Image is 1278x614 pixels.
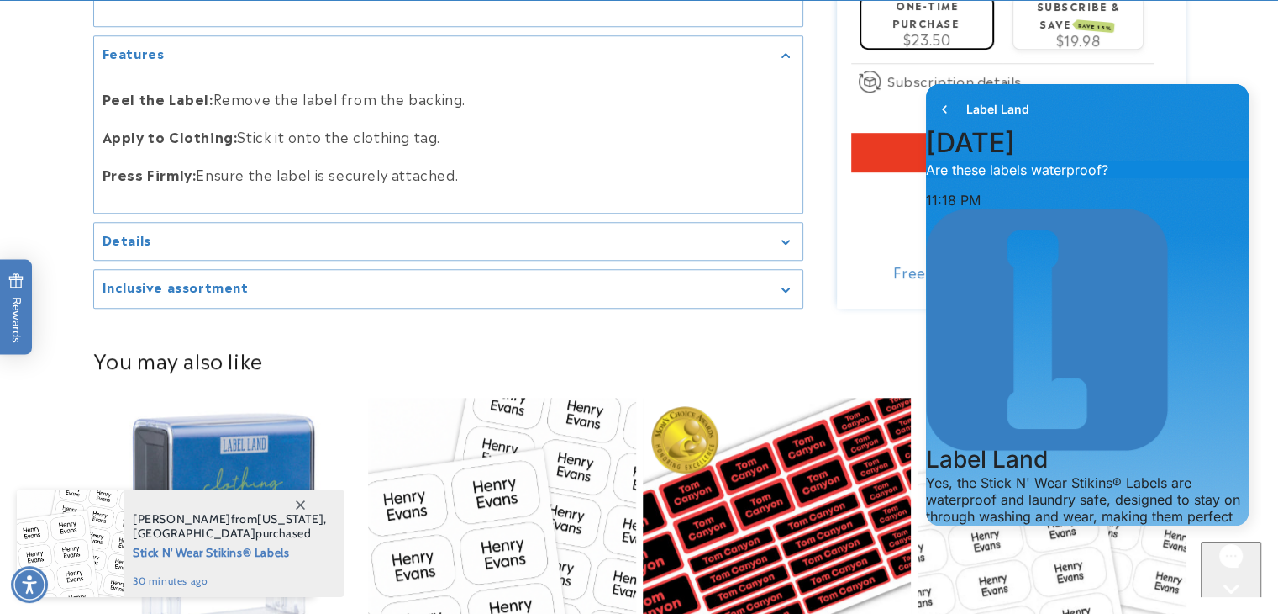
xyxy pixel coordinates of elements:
iframe: Gorgias live chat messenger [1201,542,1261,597]
span: [PERSON_NAME] [133,511,231,527]
div: Accessibility Menu [11,566,48,603]
h2: Features [103,45,165,61]
span: $19.98 [1056,29,1101,50]
h2: Inclusive assortment [103,278,249,295]
h3: Label Land [13,375,335,392]
div: Yes, the Stick N' Wear Stikins® Labels are waterproof and laundry safe, designed to stay on throu... [13,399,335,466]
span: SAVE 15% [1076,19,1115,33]
span: 30 minutes ago [133,574,327,589]
strong: Press Firmly: [103,164,197,184]
h2: Details [103,231,151,248]
summary: Inclusive assortment [94,270,802,308]
span: [US_STATE] [257,511,323,527]
a: More payment options [851,217,1170,232]
h2: [DATE] [13,59,335,76]
img: Label Land [13,133,255,375]
strong: Peel the Label: [103,89,213,109]
p: Stick it onto the clothing tag. [103,124,794,149]
span: from , purchased [133,512,327,541]
summary: Features [94,36,802,74]
p: Remove the label from the backing. [103,87,794,112]
span: Rewards [8,273,24,343]
div: 11:18 PM [13,116,335,133]
div: Free shipping for orders over [851,263,1170,280]
strong: Apply to Clothing: [103,126,238,146]
button: Add to cart [851,133,1170,172]
p: Ensure the label is securely attached. [103,162,794,187]
p: Are these labels waterproof? [13,86,335,103]
span: $23.50 [903,29,951,49]
h2: You may also like [93,347,1186,373]
iframe: Gorgias live chat window [913,76,1261,538]
summary: Details [94,223,802,261]
span: Subscription details [887,71,1022,91]
span: Stick N' Wear Stikins® Labels [133,541,327,562]
span: [GEOGRAPHIC_DATA] [133,526,255,541]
